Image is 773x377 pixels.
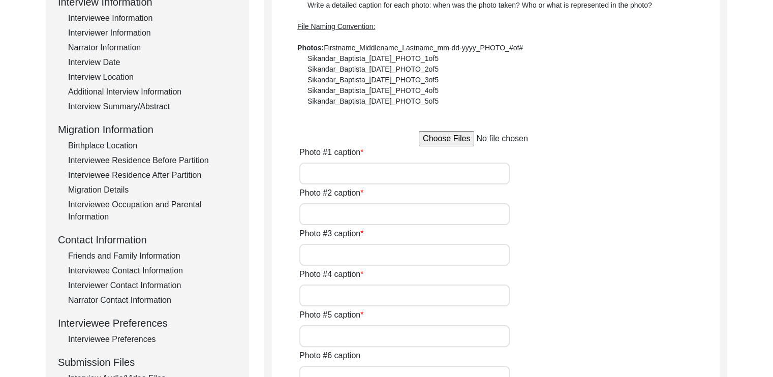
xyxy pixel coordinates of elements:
[68,56,237,69] div: Interview Date
[68,140,237,152] div: Birthplace Location
[68,250,237,262] div: Friends and Family Information
[58,122,237,137] div: Migration Information
[297,22,375,30] span: File Naming Convention:
[68,333,237,345] div: Interviewee Preferences
[299,187,363,199] label: Photo #2 caption
[68,71,237,83] div: Interview Location
[68,12,237,24] div: Interviewee Information
[299,268,363,280] label: Photo #4 caption
[68,294,237,306] div: Narrator Contact Information
[299,350,360,362] label: Photo #6 caption
[58,316,237,331] div: Interviewee Preferences
[68,86,237,98] div: Additional Interview Information
[68,265,237,277] div: Interviewee Contact Information
[68,101,237,113] div: Interview Summary/Abstract
[297,44,324,52] b: Photos:
[68,154,237,167] div: Interviewee Residence Before Partition
[68,27,237,39] div: Interviewer Information
[68,42,237,54] div: Narrator Information
[58,232,237,247] div: Contact Information
[68,199,237,223] div: Interviewee Occupation and Parental Information
[299,146,363,159] label: Photo #1 caption
[68,279,237,292] div: Interviewer Contact Information
[68,184,237,196] div: Migration Details
[299,309,363,321] label: Photo #5 caption
[299,228,363,240] label: Photo #3 caption
[68,169,237,181] div: Interviewee Residence After Partition
[58,355,237,370] div: Submission Files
